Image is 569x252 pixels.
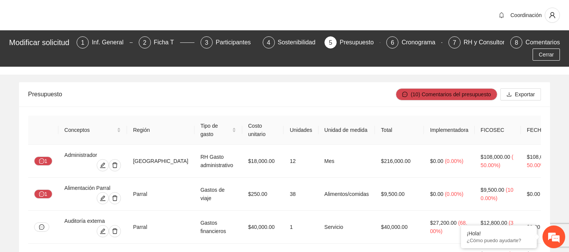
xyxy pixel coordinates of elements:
[242,145,284,178] td: $18,000.00
[39,158,44,164] span: message
[340,36,380,49] div: Presupuesto
[194,211,242,244] td: Gastos financieros
[467,238,531,243] p: ¿Cómo puedo ayudarte?
[401,36,441,49] div: Cronograma
[500,88,541,100] button: downloadExportar
[9,36,72,49] div: Modificar solicitud
[375,116,424,145] th: Total
[396,88,497,100] button: message(10) Comentarios del presupuesto
[521,116,567,145] th: FECHAC
[424,116,474,145] th: Implementadora
[109,195,121,201] span: delete
[109,192,121,204] button: delete
[527,191,540,197] span: $0.00
[127,145,194,178] td: [GEOGRAPHIC_DATA]
[201,122,230,138] span: Tipo de gasto
[28,83,396,105] div: Presupuesto
[109,225,121,237] button: delete
[430,191,443,197] span: $0.00
[194,116,242,145] th: Tipo de gasto
[58,116,127,145] th: Conceptos
[481,154,510,160] span: $108,000.00
[97,228,108,234] span: edit
[127,116,194,145] th: Región
[430,158,443,164] span: $0.00
[143,39,146,46] span: 2
[284,178,318,211] td: 38
[496,12,507,18] span: bell
[109,162,121,168] span: delete
[194,178,242,211] td: Gastos de viaje
[453,39,456,46] span: 7
[127,211,194,244] td: Parral
[527,224,540,230] span: $0.00
[263,36,318,49] div: 4Sostenibilidad
[242,116,284,145] th: Costo unitario
[64,184,121,192] div: Alimentación Parral
[154,36,180,49] div: Ficha T
[39,191,44,197] span: message
[97,159,109,171] button: edit
[81,39,85,46] span: 1
[64,126,115,134] span: Conceptos
[139,36,194,49] div: 2Ficha T
[194,145,242,178] td: RH Gasto administrativo
[267,39,270,46] span: 4
[481,220,507,226] span: $12,800.00
[97,195,108,201] span: edit
[448,36,504,49] div: 7RH y Consultores
[97,192,109,204] button: edit
[64,217,121,225] div: Auditoría externa
[109,228,121,234] span: delete
[386,36,442,49] div: 6Cronograma
[467,230,531,236] div: ¡Hola!
[545,8,560,23] button: user
[284,145,318,178] td: 12
[205,39,208,46] span: 3
[97,162,108,168] span: edit
[481,187,504,193] span: $9,500.00
[375,145,424,178] td: $216,000.00
[511,12,542,18] span: Coordinación
[324,36,380,49] div: 5Presupuesto
[242,211,284,244] td: $40,000.00
[109,159,121,171] button: delete
[445,158,463,164] span: ( 0.00% )
[515,90,535,99] span: Exportar
[39,224,44,230] span: message
[510,36,560,49] div: 8Comentarios
[545,12,560,19] span: user
[527,154,556,160] span: $108,000.00
[525,36,560,49] div: Comentarios
[278,36,322,49] div: Sostenibilidad
[375,211,424,244] td: $40,000.00
[495,9,508,21] button: bell
[34,222,49,232] button: message
[375,178,424,211] td: $9,500.00
[201,36,256,49] div: 3Participantes
[402,92,408,98] span: message
[284,116,318,145] th: Unidades
[127,178,194,211] td: Parral
[64,151,121,159] div: Administrador
[318,178,375,211] td: Alimentos/comidas
[445,191,463,197] span: ( 0.00% )
[318,211,375,244] td: Servicio
[430,220,456,226] span: $27,200.00
[34,157,52,166] button: message1
[539,50,554,59] span: Cerrar
[242,178,284,211] td: $250.00
[34,189,52,199] button: message1
[216,36,257,49] div: Participantes
[411,90,491,99] span: (10) Comentarios del presupuesto
[77,36,132,49] div: 1Inf. General
[318,116,375,145] th: Unidad de medida
[464,36,517,49] div: RH y Consultores
[515,39,518,46] span: 8
[284,211,318,244] td: 1
[97,225,109,237] button: edit
[318,145,375,178] td: Mes
[92,36,130,49] div: Inf. General
[533,49,560,61] button: Cerrar
[391,39,394,46] span: 6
